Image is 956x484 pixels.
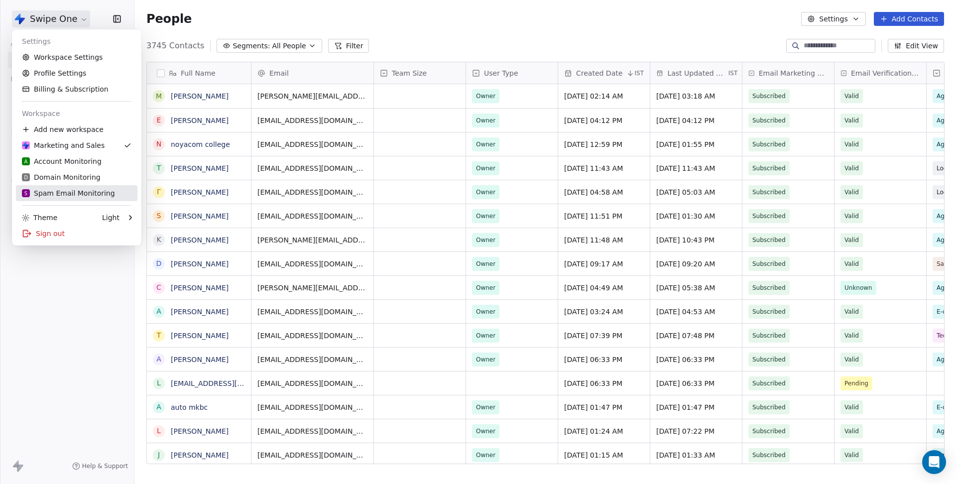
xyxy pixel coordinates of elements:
[24,158,28,165] span: A
[16,226,137,242] div: Sign out
[22,188,115,198] div: Spam Email Monitoring
[22,140,105,150] div: Marketing and Sales
[24,190,27,197] span: S
[24,174,28,181] span: D
[16,106,137,121] div: Workspace
[16,49,137,65] a: Workspace Settings
[16,65,137,81] a: Profile Settings
[102,213,119,223] div: Light
[16,121,137,137] div: Add new workspace
[22,141,30,149] img: Swipe%20One%20Logo%201-1.svg
[16,33,137,49] div: Settings
[22,172,101,182] div: Domain Monitoring
[22,156,102,166] div: Account Monitoring
[22,213,57,223] div: Theme
[16,81,137,97] a: Billing & Subscription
